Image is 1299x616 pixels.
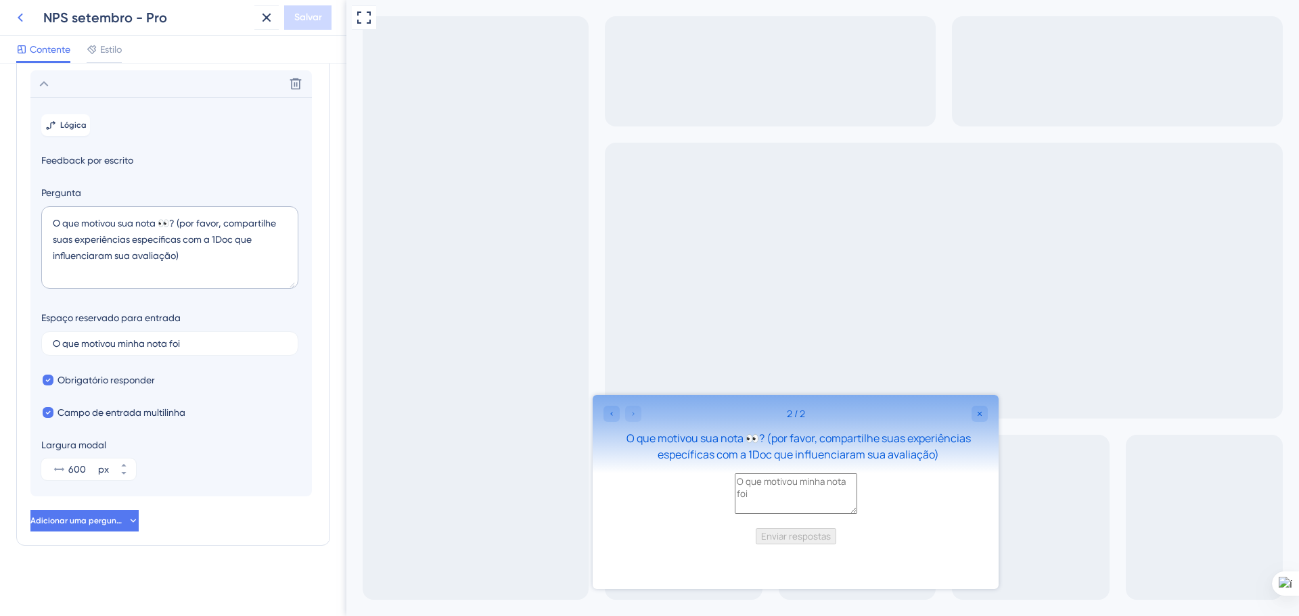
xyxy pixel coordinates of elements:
font: Pergunta [41,187,81,198]
button: Salvar [284,5,332,30]
button: px [112,469,136,480]
font: Largura modal [41,440,106,450]
font: Obrigatório responder [58,375,155,385]
input: Digite um espaço reservado [53,339,287,348]
textarea: O que motivou sua nota 👀? (por favor, compartilhe suas experiências específicas com a 1Doc que in... [41,206,298,289]
font: Estilo [100,44,122,55]
iframe: Pesquisa de orientação ao usuário [246,395,652,589]
font: Contente [30,44,70,55]
button: Adicionar uma pergunta [30,510,139,531]
font: NPS setembro - Pro [43,9,167,26]
button: Lógica [41,114,90,136]
font: Campo de entrada multilinha [58,407,185,418]
font: Feedback por escrito [41,155,133,166]
button: px [112,458,136,469]
font: Adicionar uma pergunta [30,516,125,525]
font: Lógica [60,120,87,130]
input: px [68,461,95,477]
font: Salvar [294,11,322,23]
font: Espaço reservado para entrada [41,312,181,323]
font: px [98,464,109,475]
